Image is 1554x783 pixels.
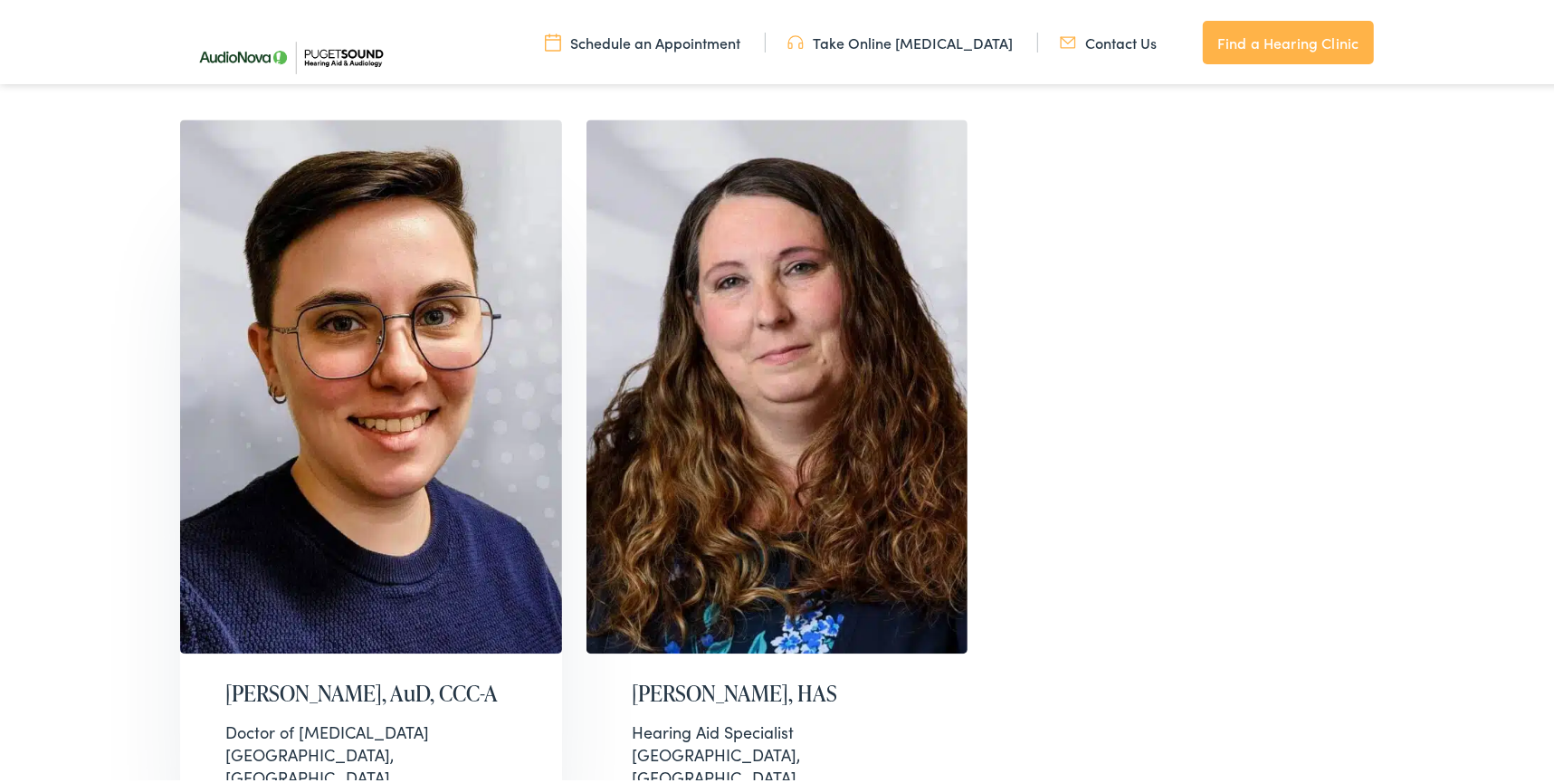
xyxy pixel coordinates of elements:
[787,30,804,50] img: utility icon
[180,117,562,651] img: Sara Sommer
[1060,30,1076,50] img: utility icon
[586,117,968,651] img: Tammy Christenson
[787,30,1013,50] a: Take Online [MEDICAL_DATA]
[1060,30,1157,50] a: Contact Us
[632,678,923,704] h2: [PERSON_NAME], HAS
[225,678,517,704] h2: [PERSON_NAME], AuD, CCC-A
[545,30,740,50] a: Schedule an Appointment
[225,718,517,740] div: Doctor of [MEDICAL_DATA]
[545,30,561,50] img: utility icon
[1203,18,1373,62] a: Find a Hearing Clinic
[632,718,923,740] div: Hearing Aid Specialist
